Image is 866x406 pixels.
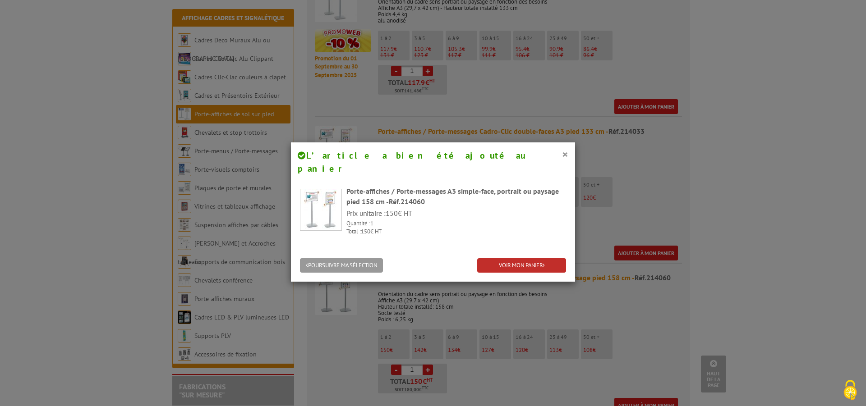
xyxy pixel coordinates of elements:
a: VOIR MON PANIER [477,258,566,273]
p: Total : € HT [346,228,566,236]
span: 150 [361,228,370,235]
span: 1 [370,219,373,227]
span: 150 [386,209,398,218]
h4: L’article a bien été ajouté au panier [298,149,568,175]
button: Cookies (fenêtre modale) [834,375,866,406]
div: Porte-affiches / Porte-messages A3 simple-face, portrait ou paysage pied 158 cm - [346,186,566,207]
button: × [562,148,568,160]
span: Réf.214060 [389,197,425,206]
img: Cookies (fenêtre modale) [839,379,861,401]
button: POURSUIVRE MA SÉLECTION [300,258,383,273]
p: Quantité : [346,219,566,228]
p: Prix unitaire : € HT [346,208,566,219]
